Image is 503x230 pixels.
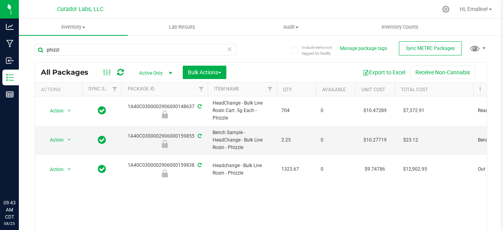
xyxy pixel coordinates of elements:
[346,19,455,35] a: Inventory Counts
[4,199,15,221] p: 09:43 AM CDT
[188,69,221,75] span: Bulk Actions
[355,155,395,184] td: $9.74786
[8,167,31,191] iframe: Resource center
[213,129,272,152] span: Bench Sample - HeadChange - Bulk Live Rosin - Phizzle
[57,6,103,13] span: Curador Labs, LLC
[322,87,346,92] a: Available
[227,44,232,54] span: Clear
[355,96,395,126] td: $10.47289
[98,164,106,175] span: In Sync
[183,66,226,79] button: Bulk Actions
[441,6,451,13] div: Manage settings
[196,162,202,168] span: Sync from Compliance System
[23,166,33,175] iframe: Resource center unread badge
[321,166,351,173] span: 0
[64,164,74,175] span: select
[98,134,106,145] span: In Sync
[281,107,311,114] span: 704
[214,86,239,92] a: Item Name
[340,45,387,52] button: Manage package tags
[399,134,422,146] span: $23.12
[6,74,14,81] inline-svg: Inventory
[41,87,79,92] div: Actions
[19,19,128,35] a: Inventory
[41,68,96,77] span: All Packages
[237,24,345,31] span: Audit
[19,24,128,31] span: Inventory
[120,110,209,118] div: Ready for COA Test
[4,221,15,226] p: 08/25
[158,24,206,31] span: Lab Results
[120,169,209,177] div: Out for COA Test
[43,134,64,145] span: Action
[6,23,14,31] inline-svg: Analytics
[321,107,351,114] span: 0
[355,126,395,155] td: $10.27719
[120,140,209,148] div: Bench Sample
[371,24,429,31] span: Inventory Counts
[358,66,410,79] button: Export to Excel
[401,87,428,92] a: Total Cost
[43,164,64,175] span: Action
[264,83,277,96] a: Filter
[64,105,74,116] span: select
[43,105,64,116] span: Action
[120,103,209,118] div: 1A40C0300002906000148637
[64,134,74,145] span: select
[406,46,455,51] span: Sync METRC Packages
[120,132,209,148] div: 1A40C0300002906000159855
[399,164,431,175] span: $12,902.95
[88,86,119,92] a: Sync Status
[6,40,14,48] inline-svg: Manufacturing
[128,86,154,92] a: Package ID
[6,90,14,98] inline-svg: Reports
[128,19,237,35] a: Lab Results
[6,57,14,64] inline-svg: Inbound
[362,87,385,92] a: Unit Cost
[460,6,488,12] span: Hi, Emaline!
[281,166,311,173] span: 1323.67
[399,105,428,116] span: $7,372.91
[120,162,209,177] div: 1A40C0300002906000159838
[283,87,292,92] a: Qty
[108,83,121,96] a: Filter
[213,99,272,122] span: HeadChange - Bulk Live Rosin Cart .5g Each - Phizzle
[410,66,475,79] button: Receive Non-Cannabis
[302,44,341,56] span: Include items not tagged for facility
[213,162,272,177] span: Headchange - Bulk Live Rosin - Phizzle
[196,104,202,109] span: Sync from Compliance System
[196,133,202,139] span: Sync from Compliance System
[98,105,106,116] span: In Sync
[281,136,311,144] span: 2.25
[35,44,236,56] input: Search Package ID, Item Name, SKU, Lot or Part Number...
[195,83,208,96] a: Filter
[321,136,351,144] span: 0
[399,41,462,55] button: Sync METRC Packages
[237,19,345,35] a: Audit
